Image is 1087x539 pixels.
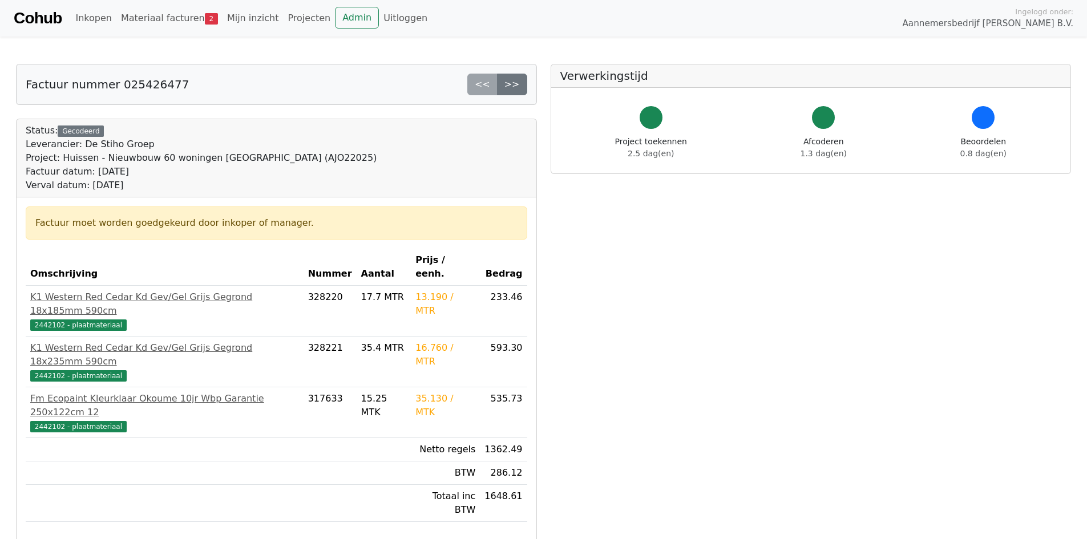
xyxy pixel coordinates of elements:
[335,7,379,29] a: Admin
[1015,6,1073,17] span: Ingelogd onder:
[35,216,518,230] div: Factuur moet worden goedgekeurd door inkoper of manager.
[361,341,407,355] div: 35.4 MTR
[560,69,1062,83] h5: Verwerkingstijd
[480,337,527,387] td: 593.30
[480,438,527,461] td: 1362.49
[71,7,116,30] a: Inkopen
[480,387,527,438] td: 535.73
[361,290,407,304] div: 17.7 MTR
[357,249,411,286] th: Aantal
[30,392,299,433] a: Fm Ecopaint Kleurklaar Okoume 10jr Wbp Garantie 250x122cm 122442102 - plaatmateriaal
[26,137,377,151] div: Leverancier: De Stiho Groep
[30,290,299,318] div: K1 Western Red Cedar Kd Gev/Gel Grijs Gegrond 18x185mm 590cm
[283,7,335,30] a: Projecten
[415,341,475,368] div: 16.760 / MTR
[480,461,527,485] td: 286.12
[30,421,127,432] span: 2442102 - plaatmateriaal
[30,341,299,382] a: K1 Western Red Cedar Kd Gev/Gel Grijs Gegrond 18x235mm 590cm2442102 - plaatmateriaal
[30,290,299,331] a: K1 Western Red Cedar Kd Gev/Gel Grijs Gegrond 18x185mm 590cm2442102 - plaatmateriaal
[361,392,407,419] div: 15.25 MTK
[960,136,1007,160] div: Beoordelen
[26,249,304,286] th: Omschrijving
[14,5,62,32] a: Cohub
[415,392,475,419] div: 35.130 / MTK
[26,124,377,192] div: Status:
[205,13,218,25] span: 2
[615,136,687,160] div: Project toekennen
[30,392,299,419] div: Fm Ecopaint Kleurklaar Okoume 10jr Wbp Garantie 250x122cm 12
[497,74,527,95] a: >>
[411,438,480,461] td: Netto regels
[26,179,377,192] div: Verval datum: [DATE]
[628,149,674,158] span: 2.5 dag(en)
[960,149,1007,158] span: 0.8 dag(en)
[116,7,223,30] a: Materiaal facturen2
[58,125,104,137] div: Gecodeerd
[304,249,357,286] th: Nummer
[304,337,357,387] td: 328221
[304,387,357,438] td: 317633
[415,290,475,318] div: 13.190 / MTR
[411,485,480,522] td: Totaal inc BTW
[480,286,527,337] td: 233.46
[26,165,377,179] div: Factuur datum: [DATE]
[30,341,299,368] div: K1 Western Red Cedar Kd Gev/Gel Grijs Gegrond 18x235mm 590cm
[801,149,847,158] span: 1.3 dag(en)
[801,136,847,160] div: Afcoderen
[26,78,189,91] h5: Factuur nummer 025426477
[411,249,480,286] th: Prijs / eenh.
[30,319,127,331] span: 2442102 - plaatmateriaal
[26,151,377,165] div: Project: Huissen - Nieuwbouw 60 woningen [GEOGRAPHIC_DATA] (AJO22025)
[902,17,1073,30] span: Aannemersbedrijf [PERSON_NAME] B.V.
[411,461,480,485] td: BTW
[304,286,357,337] td: 328220
[223,7,284,30] a: Mijn inzicht
[30,370,127,382] span: 2442102 - plaatmateriaal
[379,7,432,30] a: Uitloggen
[480,249,527,286] th: Bedrag
[480,485,527,522] td: 1648.61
